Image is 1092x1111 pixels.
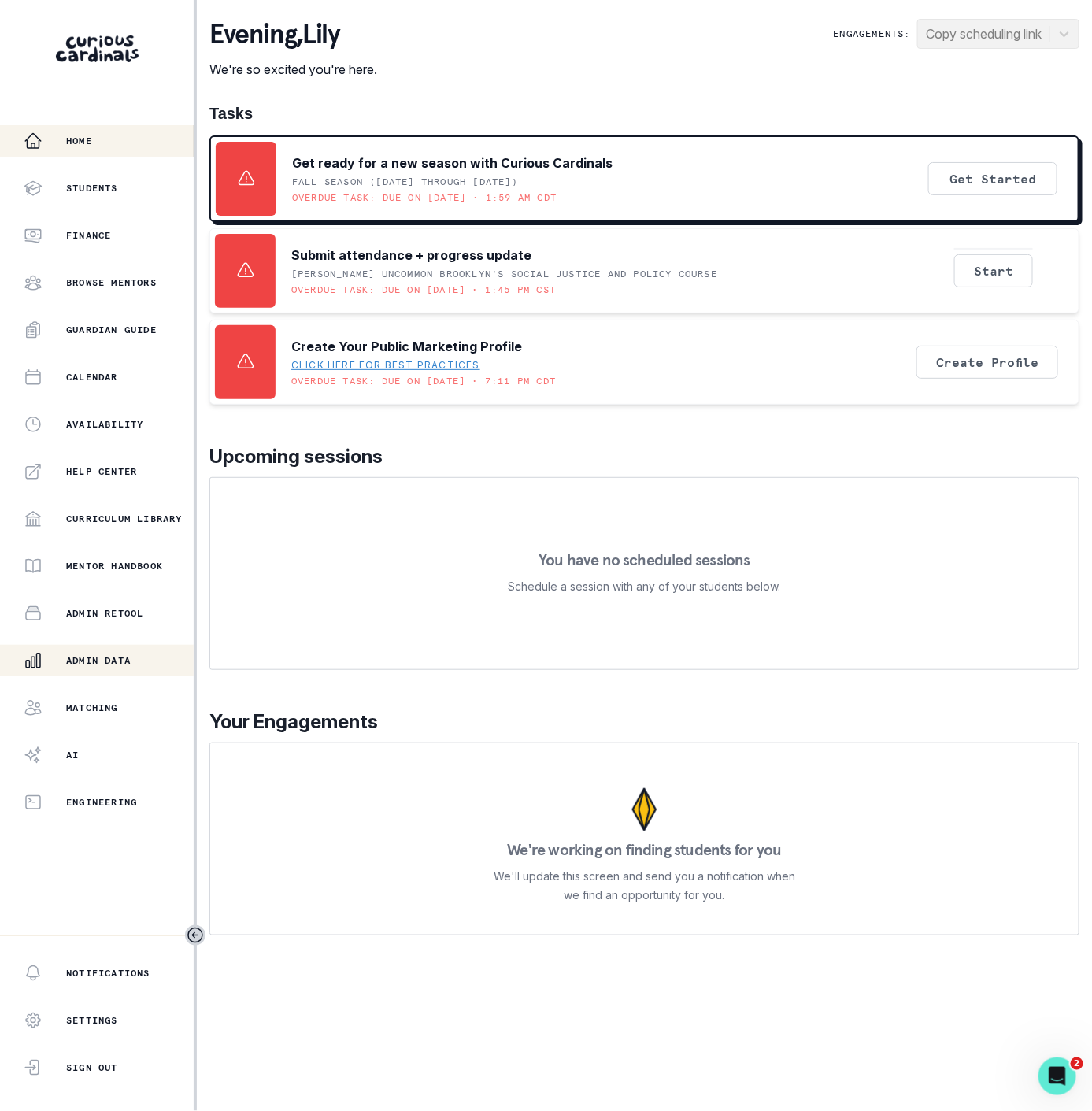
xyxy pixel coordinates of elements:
[66,229,111,242] p: Finance
[292,154,613,172] p: Get ready for a new season with Curious Cardinals
[66,418,143,431] p: Availability
[66,749,79,761] p: AI
[292,191,557,204] p: Overdue task: Due on [DATE] • 1:59 AM CDT
[494,867,796,905] p: We'll update this screen and send you a notification when we find an opportunity for you.
[66,702,118,714] p: Matching
[928,162,1057,195] button: Get Started
[66,796,137,809] p: Engineering
[66,1061,118,1074] p: Sign Out
[209,708,1079,736] p: Your Engagements
[66,967,150,980] p: Notifications
[209,443,1079,471] p: Upcoming sessions
[291,268,717,280] p: [PERSON_NAME] UNCOMMON Brooklyn's Social Justice and Policy Course
[66,654,131,667] p: Admin Data
[209,104,1079,123] h1: Tasks
[916,346,1058,379] button: Create Profile
[291,246,531,265] p: Submit attendance + progress update
[539,552,750,568] p: You have no scheduled sessions
[509,577,781,596] p: Schedule a session with any of your students below.
[1071,1057,1083,1070] span: 2
[66,276,157,289] p: Browse Mentors
[209,19,377,50] p: evening , Lily
[291,359,480,372] a: Click here for best practices
[66,513,183,525] p: Curriculum Library
[66,371,118,383] p: Calendar
[66,465,137,478] p: Help Center
[66,1014,118,1027] p: Settings
[66,560,163,572] p: Mentor Handbook
[507,842,781,857] p: We're working on finding students for you
[66,135,92,147] p: Home
[291,337,522,356] p: Create Your Public Marketing Profile
[66,182,118,194] p: Students
[291,283,556,296] p: Overdue task: Due on [DATE] • 1:45 PM CST
[292,176,518,188] p: Fall Season ([DATE] through [DATE])
[209,60,377,79] p: We're so excited you're here.
[66,324,157,336] p: Guardian Guide
[66,607,143,620] p: Admin Retool
[56,35,139,62] img: Curious Cardinals Logo
[185,925,205,946] button: Toggle sidebar
[834,28,911,40] p: Engagements:
[1038,1057,1076,1095] iframe: Intercom live chat
[954,254,1033,287] button: Start
[291,375,556,387] p: Overdue task: Due on [DATE] • 7:11 PM CDT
